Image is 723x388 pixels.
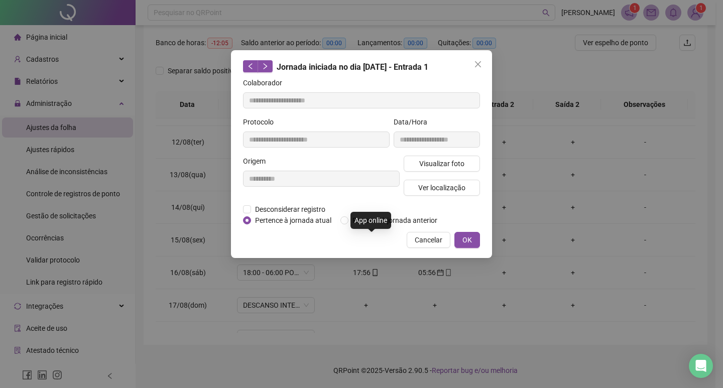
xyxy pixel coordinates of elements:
span: close [474,60,482,68]
span: Pertence à jornada atual [251,215,335,226]
span: Cancelar [415,234,442,245]
div: Open Intercom Messenger [689,354,713,378]
span: Ver localização [418,182,465,193]
span: OK [462,234,472,245]
button: Cancelar [407,232,450,248]
button: Ver localização [404,180,480,196]
span: right [262,63,269,70]
label: Data/Hora [394,116,434,127]
button: right [258,60,273,72]
button: Close [470,56,486,72]
label: Colaborador [243,77,289,88]
button: left [243,60,258,72]
button: OK [454,232,480,248]
span: left [247,63,254,70]
label: Protocolo [243,116,280,127]
button: Visualizar foto [404,156,480,172]
span: Visualizar foto [419,158,464,169]
span: Pertence à jornada anterior [348,215,441,226]
label: Origem [243,156,272,167]
span: Desconsiderar registro [251,204,329,215]
div: Jornada iniciada no dia [DATE] - Entrada 1 [243,60,480,73]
